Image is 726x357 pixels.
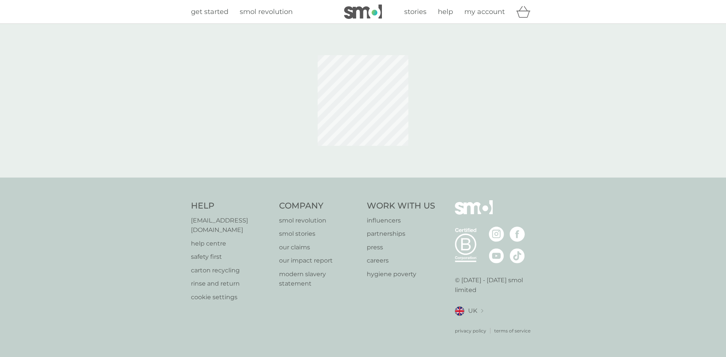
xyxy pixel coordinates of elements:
h4: Work With Us [367,200,435,212]
a: get started [191,6,228,17]
a: help [438,6,453,17]
a: stories [404,6,427,17]
p: © [DATE] - [DATE] smol limited [455,275,535,295]
span: smol revolution [240,8,293,16]
span: UK [468,306,477,316]
img: smol [344,5,382,19]
span: stories [404,8,427,16]
a: hygiene poverty [367,269,435,279]
h4: Help [191,200,271,212]
a: terms of service [494,327,531,334]
a: safety first [191,252,271,262]
a: press [367,243,435,252]
img: visit the smol Facebook page [510,227,525,242]
img: visit the smol Youtube page [489,248,504,263]
span: my account [464,8,505,16]
a: our claims [279,243,360,252]
h4: Company [279,200,360,212]
img: visit the smol Tiktok page [510,248,525,263]
div: basket [516,4,535,19]
a: smol revolution [279,216,360,226]
a: help centre [191,239,271,249]
a: my account [464,6,505,17]
a: partnerships [367,229,435,239]
img: smol [455,200,493,226]
span: get started [191,8,228,16]
img: select a new location [481,309,483,313]
a: rinse and return [191,279,271,289]
img: visit the smol Instagram page [489,227,504,242]
a: carton recycling [191,266,271,275]
a: privacy policy [455,327,486,334]
a: influencers [367,216,435,226]
a: [EMAIL_ADDRESS][DOMAIN_NAME] [191,216,271,235]
img: UK flag [455,306,464,316]
a: our impact report [279,256,360,266]
a: smol revolution [240,6,293,17]
a: smol stories [279,229,360,239]
span: help [438,8,453,16]
a: cookie settings [191,292,271,302]
a: careers [367,256,435,266]
a: modern slavery statement [279,269,360,289]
